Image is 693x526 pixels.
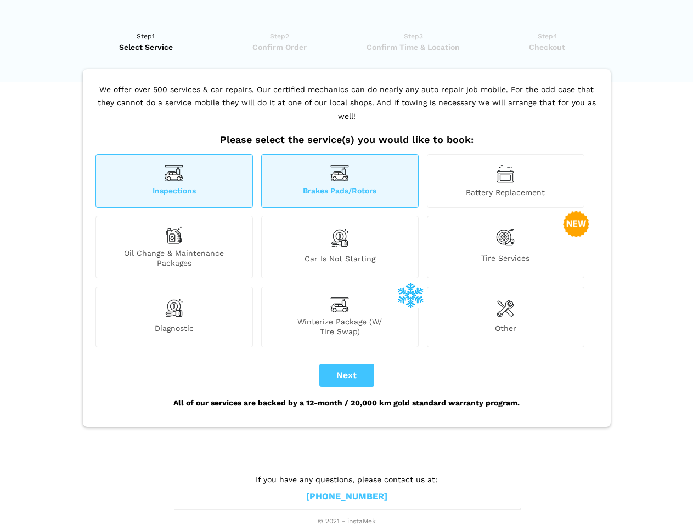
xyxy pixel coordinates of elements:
[83,42,210,53] span: Select Service
[262,317,418,336] span: Winterize Package (W/ Tire Swap)
[96,323,252,336] span: Diagnostic
[262,254,418,268] span: Car is not starting
[83,31,210,53] a: Step1
[96,186,252,197] span: Inspections
[350,42,477,53] span: Confirm Time & Location
[427,253,584,268] span: Tire Services
[319,364,374,387] button: Next
[96,248,252,268] span: Oil Change & Maintenance Packages
[262,186,418,197] span: Brakes Pads/Rotors
[93,387,601,419] div: All of our services are backed by a 12-month / 20,000 km gold standard warranty program.
[174,517,520,526] span: © 2021 - instaMek
[427,187,584,197] span: Battery Replacement
[484,31,611,53] a: Step4
[216,31,343,53] a: Step2
[93,83,601,134] p: We offer over 500 services & car repairs. Our certified mechanics can do nearly any auto repair j...
[563,211,589,237] img: new-badge-2-48.png
[306,491,387,502] a: [PHONE_NUMBER]
[484,42,611,53] span: Checkout
[174,473,520,485] p: If you have any questions, please contact us at:
[397,282,424,308] img: winterize-icon_1.png
[93,134,601,146] h2: Please select the service(s) you would like to book:
[427,323,584,336] span: Other
[216,42,343,53] span: Confirm Order
[350,31,477,53] a: Step3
